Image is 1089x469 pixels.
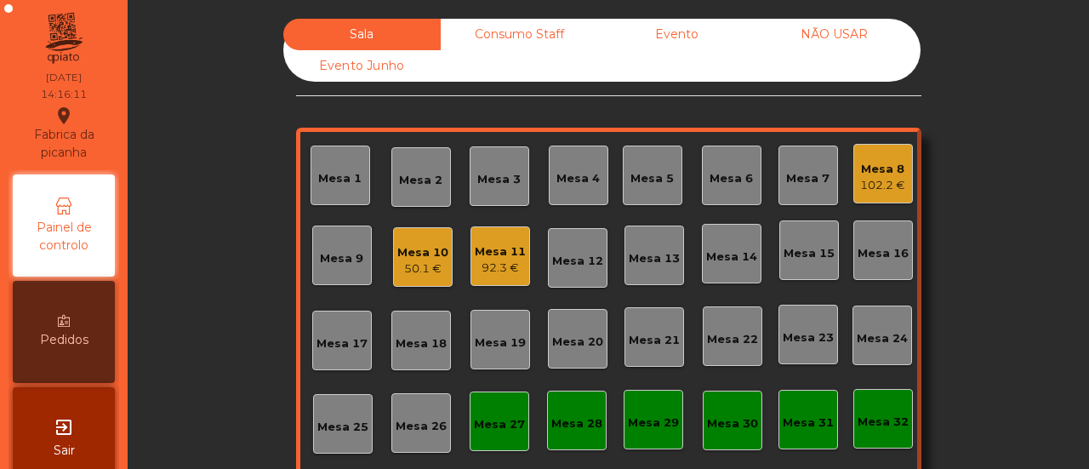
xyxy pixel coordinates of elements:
div: Mesa 24 [857,330,908,347]
div: Evento Junho [283,50,441,82]
div: [DATE] [46,70,82,85]
div: Mesa 32 [858,414,909,431]
div: Mesa 9 [320,250,363,267]
div: Mesa 10 [397,244,448,261]
div: Mesa 8 [860,161,905,178]
div: Mesa 27 [474,416,525,433]
div: 92.3 € [475,260,526,277]
div: Mesa 23 [783,329,834,346]
div: Mesa 22 [707,331,758,348]
div: Mesa 18 [396,335,447,352]
div: Mesa 30 [707,415,758,432]
div: Mesa 14 [706,249,757,266]
div: Mesa 31 [783,415,834,432]
span: Sair [54,442,75,460]
div: Mesa 16 [858,245,909,262]
div: Mesa 5 [630,170,674,187]
div: Mesa 25 [317,419,368,436]
div: Mesa 7 [786,170,830,187]
div: Mesa 29 [628,415,679,432]
div: Consumo Staff [441,19,598,50]
div: Mesa 15 [784,245,835,262]
div: Mesa 20 [552,334,603,351]
div: 50.1 € [397,260,448,277]
div: Mesa 21 [629,332,680,349]
div: Mesa 13 [629,250,680,267]
div: Mesa 19 [475,335,526,352]
img: qpiato [43,9,84,68]
div: Mesa 26 [396,418,447,435]
span: Pedidos [40,331,88,349]
div: Fabrica da picanha [14,106,114,162]
div: Mesa 1 [318,170,362,187]
div: Mesa 3 [477,171,521,188]
div: Mesa 2 [399,172,442,189]
div: Mesa 11 [475,243,526,260]
div: Evento [598,19,755,50]
span: Painel de controlo [17,219,111,255]
div: Mesa 28 [551,415,602,432]
i: exit_to_app [54,417,74,438]
div: NÃO USAR [755,19,913,50]
i: location_on [54,106,74,126]
div: Mesa 12 [552,253,603,270]
div: Mesa 17 [316,335,368,352]
div: Mesa 4 [556,170,600,187]
div: Mesa 6 [710,170,753,187]
div: 14:16:11 [41,87,87,102]
div: 102.2 € [860,177,905,194]
div: Sala [283,19,441,50]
